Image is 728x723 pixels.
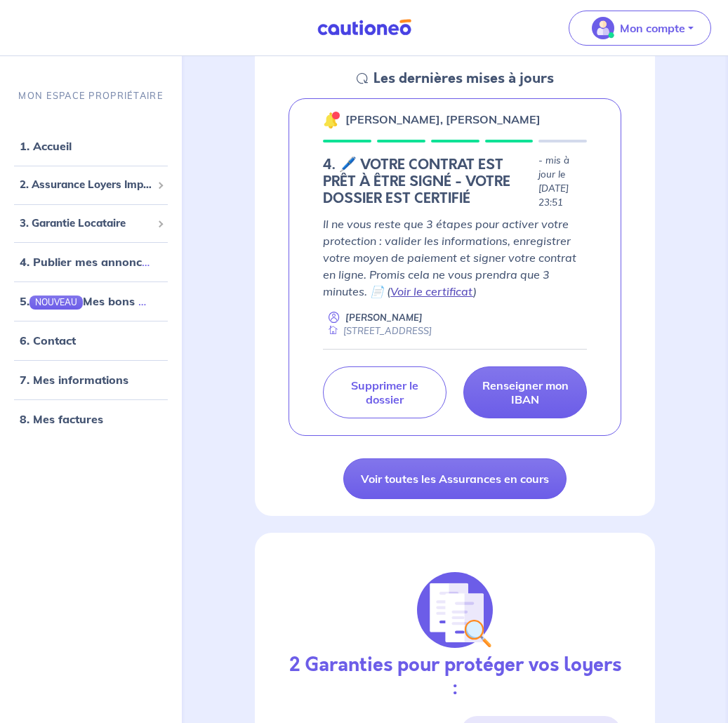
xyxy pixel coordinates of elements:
p: Renseigner mon IBAN [481,378,569,406]
a: Voir toutes les Assurances en cours [343,458,567,499]
a: 6. Contact [20,333,76,347]
img: Cautioneo [312,19,417,37]
img: 🔔 [323,112,340,128]
h5: 4. 🖊️ VOTRE CONTRAT EST PRÊT À ÊTRE SIGNÉ - VOTRE DOSSIER EST CERTIFIÉ [323,157,533,207]
span: 2. Assurance Loyers Impayés [20,177,152,193]
div: 1. Accueil [6,132,176,160]
p: Il ne vous reste que 3 étapes pour activer votre protection : valider les informations, enregistr... [323,215,587,300]
img: justif-loupe [417,572,493,648]
p: - mis à jour le [DATE] 23:51 [538,154,587,210]
a: Supprimer le dossier [323,366,446,418]
a: Voir le certificat [390,284,473,298]
p: [PERSON_NAME], [PERSON_NAME] [345,111,541,128]
span: 3. Garantie Locataire [20,215,152,232]
div: 4. Publier mes annonces [6,248,176,276]
img: illu_account_valid_menu.svg [592,17,614,39]
a: 5.NOUVEAUMes bons plans [20,294,168,308]
div: state: PAYMENT-METHOD-IN-PROGRESS, Context: NEW,CHOOSE-CERTIFICATE,RELATIONSHIP,LESSOR-DOCUMENTS [323,154,587,210]
div: [STREET_ADDRESS] [323,324,432,338]
button: illu_account_valid_menu.svgMon compte [569,11,711,46]
div: 6. Contact [6,326,176,354]
div: 7. Mes informations [6,366,176,394]
a: Renseigner mon IBAN [463,366,587,418]
a: 4. Publier mes annonces [20,255,154,269]
a: 8. Mes factures [20,412,103,426]
div: 3. Garantie Locataire [6,210,176,237]
p: Mon compte [620,20,685,37]
p: MON ESPACE PROPRIÉTAIRE [18,89,163,102]
div: 2. Assurance Loyers Impayés [6,171,176,199]
a: 7. Mes informations [20,373,128,387]
p: [PERSON_NAME] [345,311,423,324]
h3: 2 Garanties pour protéger vos loyers : [289,654,621,699]
div: 8. Mes factures [6,405,176,433]
p: Supprimer le dossier [340,378,429,406]
h5: Les dernières mises à jours [373,70,554,87]
div: 5.NOUVEAUMes bons plans [6,287,176,315]
a: 1. Accueil [20,139,72,153]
